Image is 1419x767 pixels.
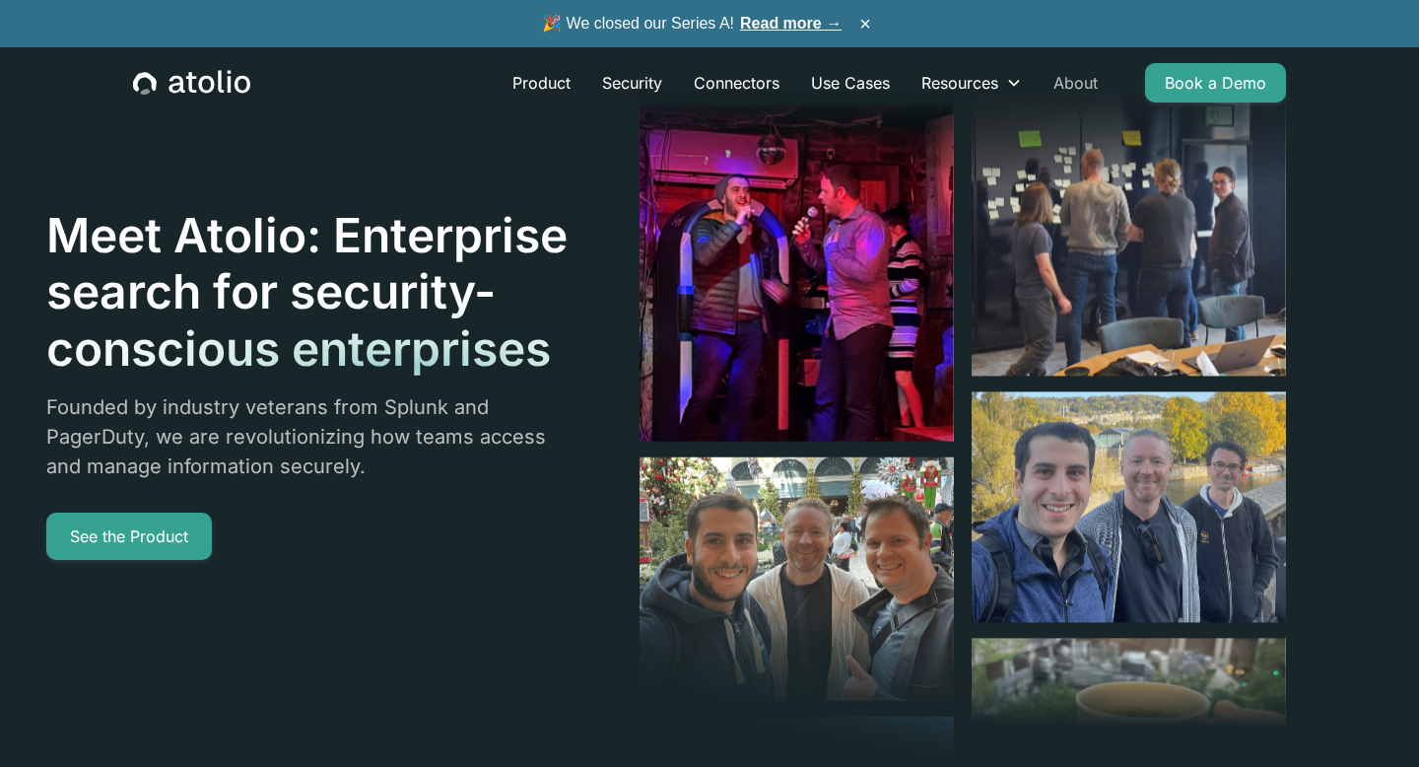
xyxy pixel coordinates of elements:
div: Resources [921,71,998,95]
a: Connectors [678,63,795,103]
img: image [972,41,1286,376]
h1: Meet Atolio: Enterprise search for security-conscious enterprises [46,207,571,378]
a: home [133,70,250,96]
a: Read more → [740,15,842,32]
button: × [853,13,877,35]
span: 🎉 We closed our Series A! [542,12,842,35]
img: image [972,391,1286,622]
div: Resources [906,63,1038,103]
a: Product [497,63,586,103]
a: Use Cases [795,63,906,103]
iframe: Chat Widget [1320,672,1419,767]
img: image [640,106,954,441]
a: See the Product [46,513,212,560]
a: Book a Demo [1145,63,1286,103]
img: image [640,457,954,702]
p: Founded by industry veterans from Splunk and PagerDuty, we are revolutionizing how teams access a... [46,392,571,481]
a: About [1038,63,1114,103]
a: Security [586,63,678,103]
